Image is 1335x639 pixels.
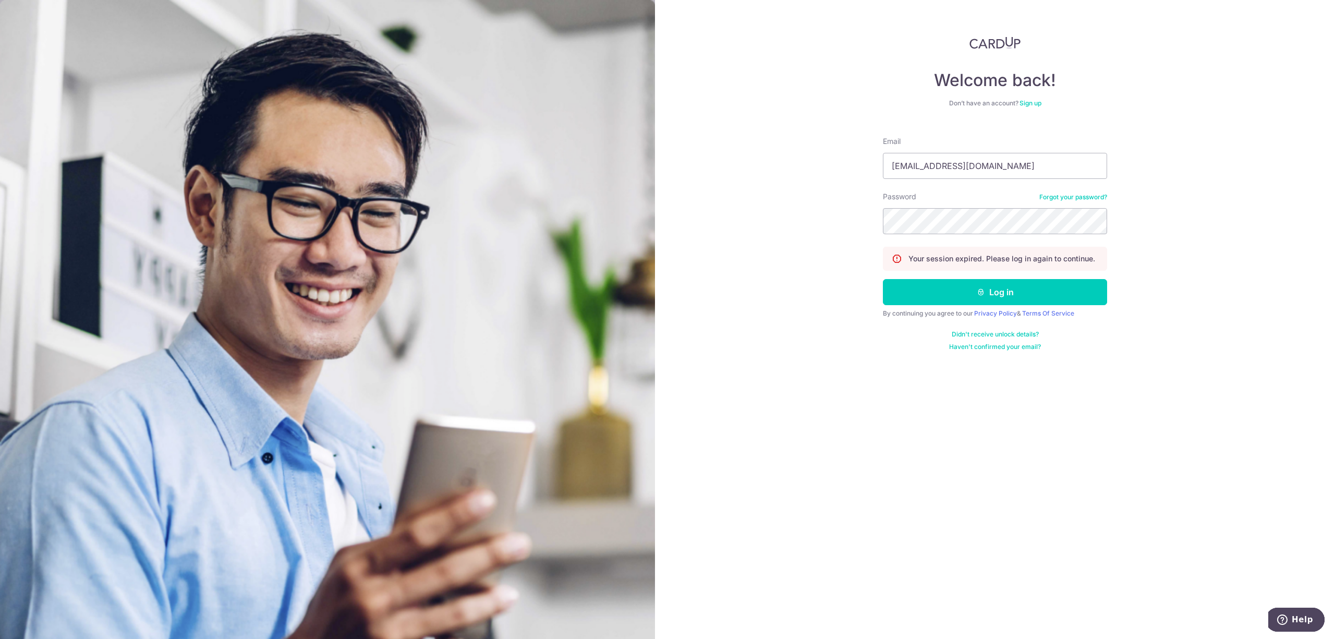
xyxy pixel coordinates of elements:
[23,7,45,17] span: Help
[908,254,1095,264] p: Your session expired. Please log in again to continue.
[883,309,1107,318] div: By continuing you agree to our &
[883,279,1107,305] button: Log in
[1020,99,1041,107] a: Sign up
[883,191,916,202] label: Password
[883,153,1107,179] input: Enter your Email
[883,99,1107,107] div: Don’t have an account?
[969,37,1021,49] img: CardUp Logo
[1268,608,1325,634] iframe: Opens a widget where you can find more information
[883,70,1107,91] h4: Welcome back!
[974,309,1017,317] a: Privacy Policy
[952,330,1039,339] a: Didn't receive unlock details?
[1039,193,1107,201] a: Forgot your password?
[949,343,1041,351] a: Haven't confirmed your email?
[1022,309,1074,317] a: Terms Of Service
[883,136,901,147] label: Email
